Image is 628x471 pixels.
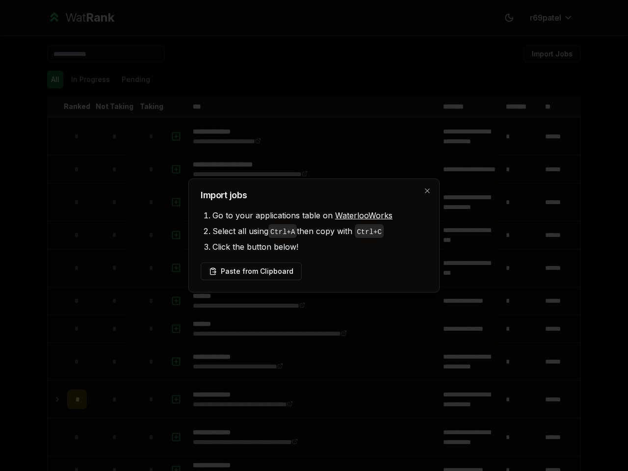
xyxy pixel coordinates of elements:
[212,223,427,239] li: Select all using then copy with
[270,228,295,236] code: Ctrl+ A
[201,191,427,200] h2: Import jobs
[335,210,392,220] a: WaterlooWorks
[357,228,381,236] code: Ctrl+ C
[212,208,427,223] li: Go to your applications table on
[212,239,427,255] li: Click the button below!
[201,262,302,280] button: Paste from Clipboard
